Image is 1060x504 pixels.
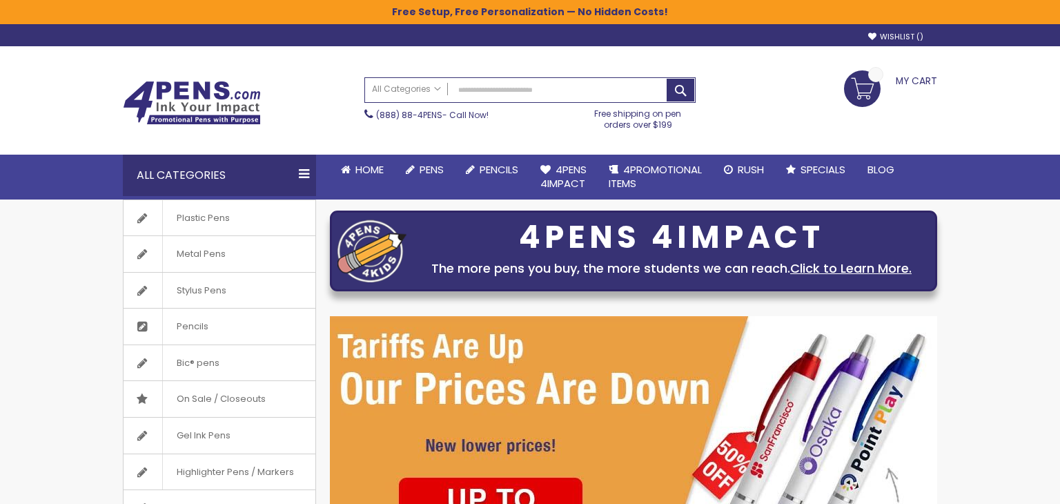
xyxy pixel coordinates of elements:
a: Pens [395,155,455,185]
span: Home [355,162,384,177]
span: Plastic Pens [162,200,244,236]
a: Rush [713,155,775,185]
a: Metal Pens [124,236,315,272]
div: Free shipping on pen orders over $199 [580,103,696,130]
a: Stylus Pens [124,273,315,309]
a: Highlighter Pens / Markers [124,454,315,490]
span: Highlighter Pens / Markers [162,454,308,490]
a: Plastic Pens [124,200,315,236]
span: All Categories [372,84,441,95]
a: Specials [775,155,856,185]
div: The more pens you buy, the more students we can reach. [413,259,930,278]
a: 4Pens4impact [529,155,598,200]
span: Pens [420,162,444,177]
span: On Sale / Closeouts [162,381,279,417]
a: Wishlist [868,32,923,42]
img: 4Pens Custom Pens and Promotional Products [123,81,261,125]
a: Home [330,155,395,185]
span: 4PROMOTIONAL ITEMS [609,162,702,191]
a: Pencils [455,155,529,185]
span: Pencils [480,162,518,177]
a: (888) 88-4PENS [376,109,442,121]
span: Blog [867,162,894,177]
span: - Call Now! [376,109,489,121]
a: On Sale / Closeouts [124,381,315,417]
div: All Categories [123,155,316,196]
span: Rush [738,162,764,177]
a: All Categories [365,78,448,101]
a: Pencils [124,309,315,345]
span: Metal Pens [162,236,239,272]
a: Bic® pens [124,345,315,381]
img: four_pen_logo.png [337,220,406,282]
span: Specials [801,162,845,177]
div: 4PENS 4IMPACT [413,223,930,252]
a: Blog [856,155,905,185]
span: Gel Ink Pens [162,418,244,454]
a: Click to Learn More. [790,260,912,277]
span: Pencils [162,309,222,345]
a: 4PROMOTIONALITEMS [598,155,713,200]
span: 4Pens 4impact [540,162,587,191]
a: Gel Ink Pens [124,418,315,454]
span: Bic® pens [162,345,233,381]
span: Stylus Pens [162,273,240,309]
